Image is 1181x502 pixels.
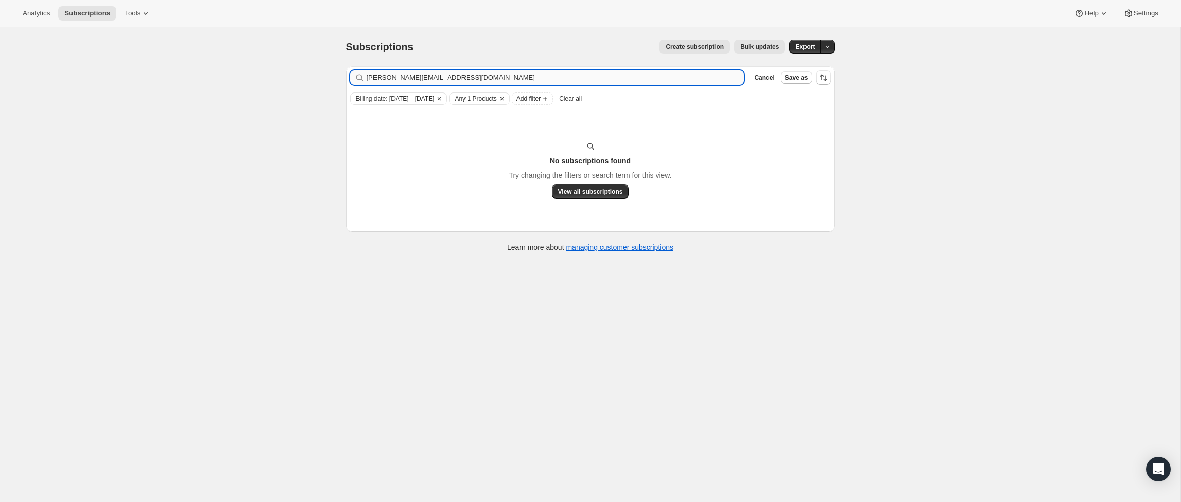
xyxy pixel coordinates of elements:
[754,73,774,82] span: Cancel
[434,93,444,104] button: Clear
[555,92,586,105] button: Clear all
[559,95,582,103] span: Clear all
[558,188,623,196] span: View all subscriptions
[734,40,785,54] button: Bulk updates
[795,43,815,51] span: Export
[64,9,110,17] span: Subscriptions
[516,95,541,103] span: Add filter
[507,242,673,252] p: Learn more about
[1068,6,1115,21] button: Help
[58,6,116,21] button: Subscriptions
[785,73,808,82] span: Save as
[497,93,507,104] button: Clear
[450,93,496,104] button: Any 1 Products
[351,93,435,104] button: Billing date: Oct 7, 2025—Oct 22, 2025
[512,92,553,105] button: Add filter
[740,43,779,51] span: Bulk updates
[1084,9,1098,17] span: Help
[346,41,414,52] span: Subscriptions
[124,9,140,17] span: Tools
[356,95,435,103] span: Billing date: [DATE]—[DATE]
[750,71,778,84] button: Cancel
[552,184,629,199] button: View all subscriptions
[1134,9,1158,17] span: Settings
[566,243,673,251] a: managing customer subscriptions
[455,95,496,103] span: Any 1 Products
[1146,457,1171,481] div: Open Intercom Messenger
[550,156,631,166] h3: No subscriptions found
[666,43,724,51] span: Create subscription
[789,40,821,54] button: Export
[659,40,730,54] button: Create subscription
[367,70,744,85] input: Filter subscribers
[118,6,157,21] button: Tools
[781,71,812,84] button: Save as
[23,9,50,17] span: Analytics
[509,170,671,180] p: Try changing the filters or search term for this view.
[816,70,831,85] button: Sort the results
[1117,6,1165,21] button: Settings
[16,6,56,21] button: Analytics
